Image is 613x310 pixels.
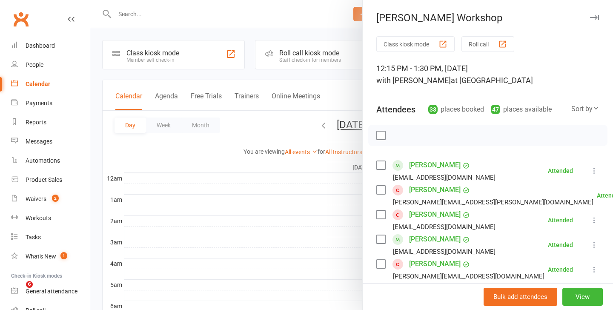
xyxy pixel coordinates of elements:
div: Messages [26,138,52,145]
a: Tasks [11,228,90,247]
a: Automations [11,151,90,170]
button: View [562,288,603,306]
button: Class kiosk mode [376,36,455,52]
div: Attendees [376,103,415,115]
a: General attendance kiosk mode [11,282,90,301]
div: Automations [26,157,60,164]
div: Attended [548,242,573,248]
span: 1 [60,252,67,259]
span: at [GEOGRAPHIC_DATA] [451,76,533,85]
a: Product Sales [11,170,90,189]
a: Workouts [11,209,90,228]
iframe: Intercom live chat [9,281,29,301]
div: [EMAIL_ADDRESS][DOMAIN_NAME] [393,221,496,232]
div: Attended [548,217,573,223]
a: [PERSON_NAME] [409,232,461,246]
div: 12:15 PM - 1:30 PM, [DATE] [376,63,599,86]
a: Dashboard [11,36,90,55]
div: [EMAIL_ADDRESS][DOMAIN_NAME] [393,172,496,183]
a: [PERSON_NAME] [409,208,461,221]
div: Payments [26,100,52,106]
div: places booked [428,103,484,115]
div: 33 [428,105,438,114]
div: General attendance [26,288,77,295]
a: Waivers 2 [11,189,90,209]
div: Workouts [26,215,51,221]
a: [PERSON_NAME] [409,282,461,296]
a: People [11,55,90,75]
a: Messages [11,132,90,151]
div: Calendar [26,80,50,87]
div: Tasks [26,234,41,241]
a: Clubworx [10,9,32,30]
div: Dashboard [26,42,55,49]
div: [PERSON_NAME][EMAIL_ADDRESS][DOMAIN_NAME] [393,271,544,282]
a: [PERSON_NAME] [409,183,461,197]
div: [EMAIL_ADDRESS][DOMAIN_NAME] [393,246,496,257]
span: 2 [52,195,59,202]
div: What's New [26,253,56,260]
span: 6 [26,281,33,288]
span: with [PERSON_NAME] [376,76,451,85]
a: Payments [11,94,90,113]
div: places available [491,103,552,115]
button: Roll call [461,36,514,52]
a: [PERSON_NAME] [409,257,461,271]
div: 47 [491,105,500,114]
a: Calendar [11,75,90,94]
div: [PERSON_NAME][EMAIL_ADDRESS][PERSON_NAME][DOMAIN_NAME] [393,197,593,208]
div: Sort by [571,103,599,115]
button: Bulk add attendees [484,288,557,306]
div: People [26,61,43,68]
div: [PERSON_NAME] Workshop [363,12,613,24]
a: [PERSON_NAME] [409,158,461,172]
div: Attended [548,267,573,273]
a: What's New1 [11,247,90,266]
div: Attended [548,168,573,174]
a: Reports [11,113,90,132]
div: Product Sales [26,176,62,183]
div: Waivers [26,195,46,202]
div: Reports [26,119,46,126]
